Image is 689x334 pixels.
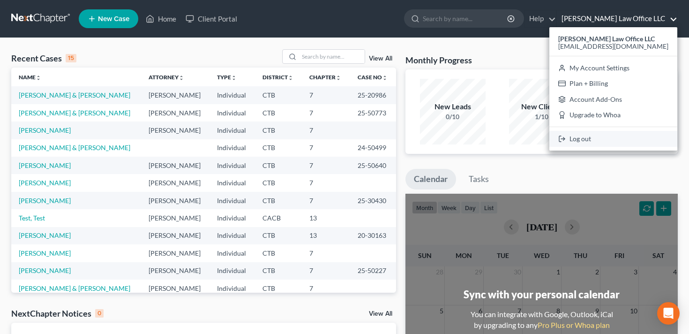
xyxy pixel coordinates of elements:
td: [PERSON_NAME] [141,192,210,209]
td: CTB [255,262,302,280]
td: 7 [302,121,350,139]
a: [PERSON_NAME] & [PERSON_NAME] [19,91,130,99]
td: CTB [255,192,302,209]
a: [PERSON_NAME] & [PERSON_NAME] [19,144,130,152]
a: Nameunfold_more [19,74,41,81]
td: 25-50227 [350,262,396,280]
span: [EMAIL_ADDRESS][DOMAIN_NAME] [558,42,668,50]
td: CTB [255,104,302,121]
i: unfold_more [179,75,184,81]
td: [PERSON_NAME] [141,121,210,139]
td: Individual [210,104,255,121]
div: 1/10 [509,112,575,121]
strong: [PERSON_NAME] Law Office LLC [558,35,655,43]
td: Individual [210,139,255,157]
td: [PERSON_NAME] [141,280,210,297]
a: Test, Test [19,214,45,222]
td: CTB [255,86,302,104]
td: [PERSON_NAME] [141,157,210,174]
div: Sync with your personal calendar [464,287,620,302]
a: Chapterunfold_more [309,74,341,81]
a: Plan + Billing [549,76,677,91]
div: 15 [66,54,76,62]
input: Search by name... [423,10,509,27]
td: [PERSON_NAME] [141,174,210,191]
td: CTB [255,157,302,174]
a: View All [369,55,392,62]
input: Search by name... [299,50,365,63]
td: Individual [210,86,255,104]
td: 7 [302,262,350,280]
a: [PERSON_NAME] & [PERSON_NAME] [19,284,130,292]
a: [PERSON_NAME] [19,179,71,187]
td: CTB [255,121,302,139]
td: 13 [302,227,350,244]
td: 7 [302,86,350,104]
a: Tasks [460,169,497,190]
div: 0/10 [420,112,486,121]
i: unfold_more [382,75,388,81]
div: Recent Cases [11,53,76,64]
td: CACB [255,209,302,227]
td: CTB [255,244,302,262]
td: 25-50640 [350,157,396,174]
i: unfold_more [231,75,237,81]
td: [PERSON_NAME] [141,262,210,280]
a: Help [524,10,556,27]
a: [PERSON_NAME] [19,249,71,257]
a: Home [141,10,181,27]
div: New Leads [420,101,486,112]
a: My Account Settings [549,60,677,76]
h3: Monthly Progress [405,54,472,66]
td: CTB [255,227,302,244]
a: Districtunfold_more [262,74,293,81]
td: [PERSON_NAME] [141,227,210,244]
td: 25-20986 [350,86,396,104]
a: [PERSON_NAME] Law Office LLC [557,10,677,27]
td: 20-30163 [350,227,396,244]
span: New Case [98,15,129,23]
td: 7 [302,174,350,191]
div: 0 [95,309,104,318]
div: New Clients [509,101,575,112]
a: [PERSON_NAME] & [PERSON_NAME] [19,109,130,117]
a: Log out [549,131,677,147]
a: [PERSON_NAME] [19,231,71,239]
a: Attorneyunfold_more [149,74,184,81]
a: Account Add-Ons [549,91,677,107]
td: Individual [210,174,255,191]
a: [PERSON_NAME] [19,266,71,274]
div: NextChapter Notices [11,308,104,319]
td: Individual [210,227,255,244]
a: Typeunfold_more [217,74,237,81]
td: 24-50499 [350,139,396,157]
a: Pro Plus or Whoa plan [538,320,610,329]
td: [PERSON_NAME] [141,86,210,104]
div: [PERSON_NAME] Law Office LLC [549,27,677,151]
a: Case Nounfold_more [358,74,388,81]
td: 7 [302,280,350,297]
td: [PERSON_NAME] [141,244,210,262]
td: [PERSON_NAME] [141,104,210,121]
i: unfold_more [36,75,41,81]
td: CTB [255,280,302,297]
td: 7 [302,104,350,121]
td: Individual [210,209,255,227]
td: 25-30430 [350,192,396,209]
div: Open Intercom Messenger [657,302,680,325]
td: Individual [210,121,255,139]
td: 7 [302,139,350,157]
td: CTB [255,174,302,191]
td: 13 [302,209,350,227]
td: Individual [210,192,255,209]
td: 7 [302,157,350,174]
div: You can integrate with Google, Outlook, iCal by upgrading to any [467,309,617,331]
td: Individual [210,262,255,280]
td: 25-50773 [350,104,396,121]
a: [PERSON_NAME] [19,161,71,169]
a: Client Portal [181,10,242,27]
a: Upgrade to Whoa [549,107,677,123]
td: [PERSON_NAME] [141,209,210,227]
td: 7 [302,192,350,209]
i: unfold_more [288,75,293,81]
